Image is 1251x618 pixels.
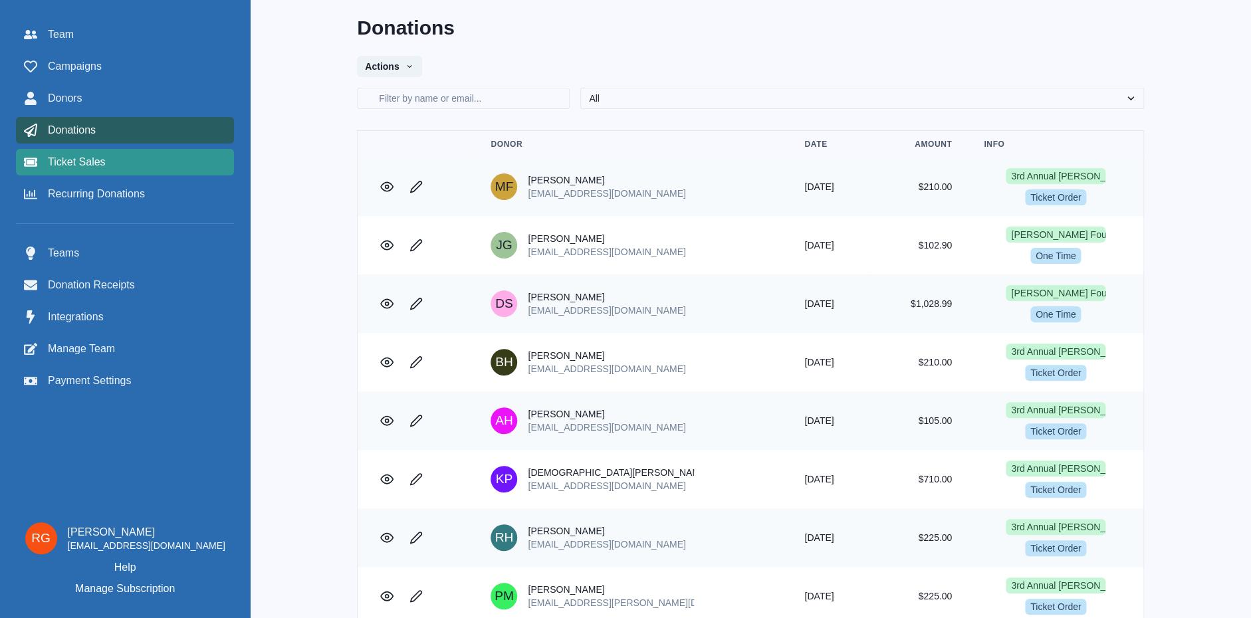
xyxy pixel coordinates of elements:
h2: Donations [357,16,1144,40]
a: Kristen Preston[DEMOGRAPHIC_DATA][PERSON_NAME][EMAIL_ADDRESS][DOMAIN_NAME] [491,466,772,492]
span: Team [48,27,74,43]
a: Edit Donation [403,407,429,434]
span: Ticket Order [1025,540,1087,556]
span: Recurring Donations [48,186,145,202]
p: $225.00 [886,589,952,603]
a: Edit Donation [403,232,429,258]
td: [DATE] [788,450,870,508]
span: Ticket Order [1025,365,1087,381]
a: View Donation [374,407,400,434]
p: [EMAIL_ADDRESS][DOMAIN_NAME] [528,304,685,317]
p: [PERSON_NAME] [528,407,685,421]
span: Donation Receipts [48,277,135,293]
p: [EMAIL_ADDRESS][DOMAIN_NAME] [528,245,685,258]
a: Donors [16,85,234,112]
p: Help [114,560,136,575]
span: One Time [1030,306,1081,322]
a: View Donation [374,466,400,492]
button: Actions [357,56,421,77]
span: Teams [48,245,79,261]
a: Manage Team [16,336,234,362]
span: Ticket Order [1025,599,1087,615]
p: [EMAIL_ADDRESS][PERSON_NAME][DOMAIN_NAME] [528,596,694,609]
a: Edit Donation [403,466,429,492]
a: Pat Montroy[PERSON_NAME][EMAIL_ADDRESS][PERSON_NAME][DOMAIN_NAME] [491,583,772,609]
a: Edit Donation [403,583,429,609]
p: [DEMOGRAPHIC_DATA][PERSON_NAME] [528,466,694,479]
p: [PERSON_NAME] [528,173,685,187]
a: View Donation [374,349,400,375]
a: Team [16,21,234,48]
td: [DATE] [788,157,870,216]
p: [EMAIL_ADDRESS][DOMAIN_NAME] [528,421,685,434]
a: Danny Sagen[PERSON_NAME][EMAIL_ADDRESS][DOMAIN_NAME] [491,290,772,317]
td: [DATE] [788,508,870,567]
p: [EMAIL_ADDRESS][DOMAIN_NAME] [528,479,694,492]
a: Michael Ferrell[PERSON_NAME][EMAIL_ADDRESS][DOMAIN_NAME] [491,173,772,200]
a: Jeffrey Grimley[PERSON_NAME][EMAIL_ADDRESS][DOMAIN_NAME] [491,232,772,258]
p: $210.00 [886,180,952,193]
a: 3rd Annual [PERSON_NAME] Foundation Golf Outing [1006,577,1105,593]
th: Donor [475,131,788,158]
div: Annie Hayes [495,414,513,427]
p: $105.00 [886,414,952,427]
p: [PERSON_NAME] [528,290,685,304]
a: Donations [16,117,234,144]
a: [PERSON_NAME] Foundation [1006,227,1105,243]
p: [EMAIL_ADDRESS][DOMAIN_NAME] [68,540,225,552]
p: $102.90 [886,239,952,252]
th: Amount [870,131,968,158]
div: Pat Montroy [495,589,514,602]
p: $1,028.99 [886,297,952,310]
td: [DATE] [788,333,870,391]
p: $710.00 [886,472,952,486]
div: Danny Sagen [495,297,513,310]
div: Brian Hixson [495,356,513,368]
span: Ticket Order [1025,189,1087,205]
td: [DATE] [788,274,870,333]
p: [EMAIL_ADDRESS][DOMAIN_NAME] [528,362,685,375]
div: Kristen Preston [496,472,513,485]
a: View Donation [374,583,400,609]
div: Richard P. Grimley [31,532,51,544]
a: Integrations [16,304,234,330]
td: [DATE] [788,391,870,450]
a: Ticket Sales [16,149,234,175]
p: $225.00 [886,531,952,544]
span: Ticket Sales [48,154,106,170]
p: Manage Subscription [75,581,175,597]
span: Donations [48,122,96,138]
a: View Donation [374,173,400,200]
a: Campaigns [16,53,234,80]
td: [DATE] [788,216,870,274]
span: Ticket Order [1025,482,1087,498]
a: Annie Hayes[PERSON_NAME][EMAIL_ADDRESS][DOMAIN_NAME] [491,407,772,434]
a: 3rd Annual [PERSON_NAME] Foundation Golf Outing [1006,168,1105,184]
a: View Donation [374,290,400,317]
a: 3rd Annual [PERSON_NAME] Foundation Golf Outing [1006,402,1105,418]
p: [EMAIL_ADDRESS][DOMAIN_NAME] [528,187,685,200]
p: $210.00 [886,356,952,369]
a: Donation Receipts [16,272,234,298]
div: Robert Hult [495,531,513,544]
span: Donors [48,90,82,106]
span: Ticket Order [1025,423,1087,439]
p: [PERSON_NAME] [528,583,694,596]
span: Manage Team [48,341,115,357]
p: [PERSON_NAME] [528,524,685,538]
a: 3rd Annual [PERSON_NAME] Foundation Golf Outing [1006,519,1105,535]
a: Teams [16,240,234,266]
th: Date [788,131,870,158]
a: 3rd Annual [PERSON_NAME] Foundation Golf Outing [1006,344,1105,360]
a: View Donation [374,232,400,258]
a: Brian Hixson[PERSON_NAME][EMAIL_ADDRESS][DOMAIN_NAME] [491,349,772,375]
span: Integrations [48,309,104,325]
p: [PERSON_NAME] [528,349,685,362]
a: Edit Donation [403,173,429,200]
p: [PERSON_NAME] [68,524,225,540]
div: Michael Ferrell [495,180,513,193]
th: Info [968,131,1144,158]
a: 3rd Annual [PERSON_NAME] Foundation Golf Outing [1006,461,1105,476]
p: [EMAIL_ADDRESS][DOMAIN_NAME] [528,538,685,551]
a: Robert Hult[PERSON_NAME][EMAIL_ADDRESS][DOMAIN_NAME] [491,524,772,551]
